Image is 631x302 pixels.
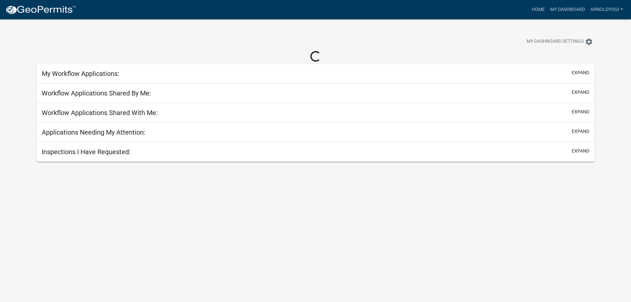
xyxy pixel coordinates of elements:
[572,148,589,154] button: expand
[42,109,158,117] h5: Workflow Applications Shared With Me:
[42,89,151,97] h5: Workflow Applications Shared By Me:
[548,3,588,16] a: My Dashboard
[42,148,131,156] h5: Inspections I Have Requested:
[585,38,593,46] i: settings
[572,89,589,96] button: expand
[42,128,145,136] h5: Applications Needing My Attention:
[521,35,598,48] button: My Dashboard Settingssettings
[572,69,589,76] button: expand
[572,108,589,115] button: expand
[42,70,119,78] h5: My Workflow Applications:
[527,38,584,46] span: My Dashboard Settings
[572,128,589,135] button: expand
[588,3,626,16] a: Arnoldyogi
[529,3,548,16] a: Home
